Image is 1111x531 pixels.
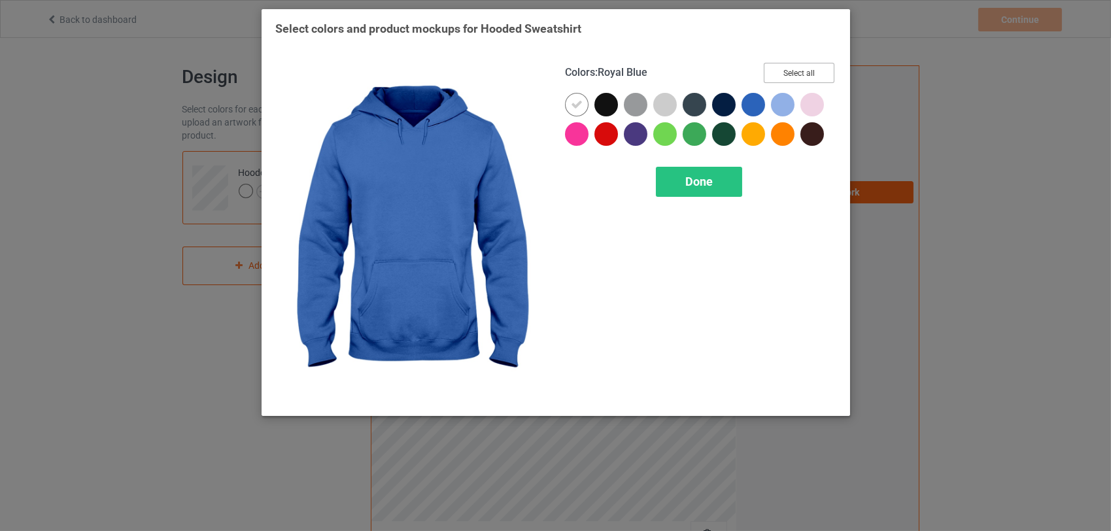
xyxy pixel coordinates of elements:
[598,66,647,78] span: Royal Blue
[565,66,595,78] span: Colors
[685,175,713,188] span: Done
[764,63,834,83] button: Select all
[275,22,581,35] span: Select colors and product mockups for Hooded Sweatshirt
[275,63,547,402] img: regular.jpg
[565,66,647,80] h4: :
